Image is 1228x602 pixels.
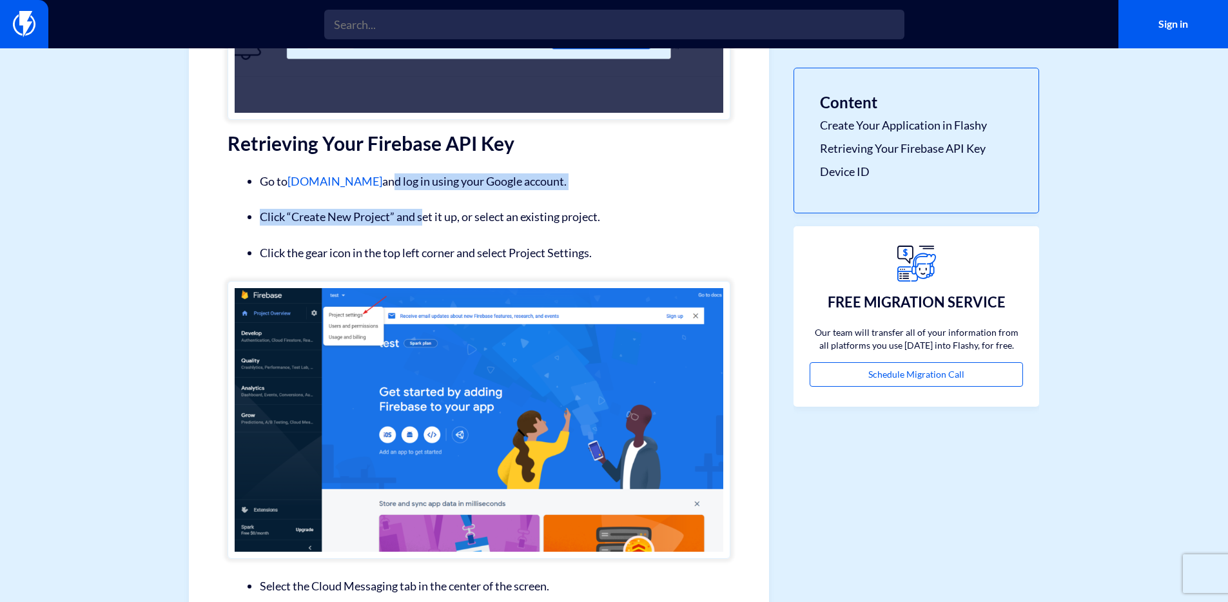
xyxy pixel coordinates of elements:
[828,295,1006,310] h3: FREE MIGRATION SERVICE
[288,174,382,188] a: [DOMAIN_NAME]
[820,164,1013,180] a: Device ID
[260,209,698,226] li: Click “Create New Project” and set it up, or select an existing project.
[820,94,1013,111] h3: Content
[260,173,698,190] li: Go to and log in using your Google account.
[260,578,698,595] li: Select the Cloud Messaging tab in the center of the screen.
[810,326,1023,352] p: Our team will transfer all of your information from all platforms you use [DATE] into Flashy, for...
[820,117,1013,134] a: Create Your Application in Flashy
[810,362,1023,387] a: Schedule Migration Call
[820,141,1013,157] a: Retrieving Your Firebase API Key
[260,245,698,262] li: Click the gear icon in the top left corner and select Project Settings.
[324,10,904,39] input: Search...
[228,281,730,559] img: This image has an empty alt attribute; its file name is image-117-1024x553.png
[228,131,514,155] strong: Retrieving Your Firebase API Key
